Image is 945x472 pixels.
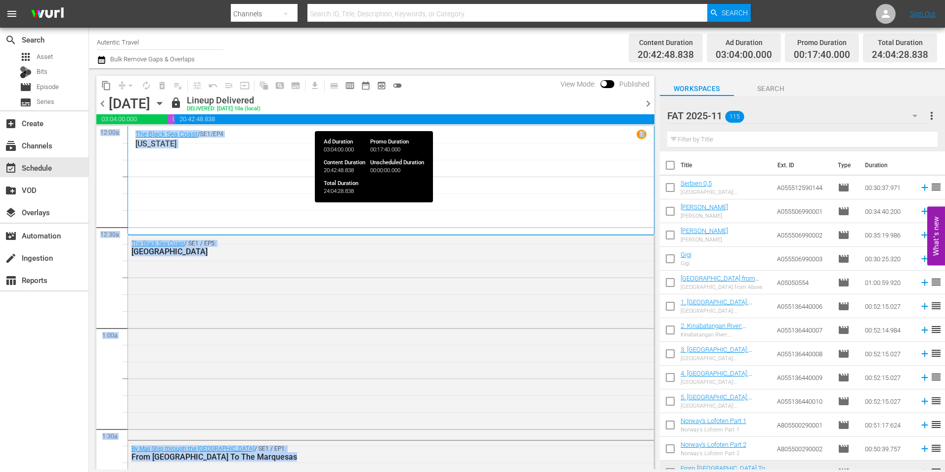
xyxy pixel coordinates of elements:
span: Reports [5,275,17,286]
div: [PERSON_NAME] [681,236,728,243]
img: ans4CAIJ8jUAAAAAAAAAAAAAAAAAAAAAAAAgQb4GAAAAAAAAAAAAAAAAAAAAAAAAJMjXAAAAAAAAAAAAAAAAAAAAAAAAgAT5G... [24,2,71,26]
span: Create [5,118,17,130]
div: / SE1 / EP5: [131,240,596,256]
span: Episode [838,324,850,336]
span: calendar_view_week_outlined [345,81,355,91]
td: A055136440008 [773,342,834,366]
td: A805500290001 [773,413,834,437]
div: Content Duration [638,36,694,49]
span: reorder [930,442,942,454]
td: A055136440009 [773,366,834,389]
td: A055512590144 [773,176,834,199]
td: 00:34:40.200 [861,199,915,223]
td: A05050554 [773,271,834,294]
span: reorder [930,324,942,335]
span: reorder [930,300,942,312]
div: [GEOGRAPHIC_DATA]: [GEOGRAPHIC_DATA] – Of Bears and Men [681,355,770,362]
span: Search [722,4,748,22]
span: Episode [838,253,850,265]
a: Norway's Lofoten Part 2 [681,441,746,448]
span: Clear Lineup [170,78,186,94]
div: [DATE] [109,95,150,112]
span: Remove Gaps & Overlaps [114,78,138,94]
span: lock [170,97,182,109]
td: A055136440010 [773,389,834,413]
div: Total Duration [872,36,928,49]
span: Overlays [5,207,17,219]
span: 20:42:48.838 [638,49,694,61]
td: 00:52:15.027 [861,366,915,389]
span: chevron_left [96,97,109,110]
span: Day Calendar View [323,76,342,95]
td: A055136440006 [773,294,834,318]
svg: Add to Schedule [919,396,930,407]
a: 2. Kinabatangan River: [GEOGRAPHIC_DATA] – [GEOGRAPHIC_DATA] [681,322,746,344]
svg: Add to Schedule [919,253,930,264]
svg: Add to Schedule [919,348,930,359]
span: 00:17:40.000 [168,114,174,124]
div: [GEOGRAPHIC_DATA]: [GEOGRAPHIC_DATA] – Following the Wild Camels [681,379,770,385]
button: Open Feedback Widget [927,207,945,266]
p: SE1 / [200,131,213,138]
span: Series [20,96,32,108]
span: Series [37,97,54,107]
td: 00:30:37.971 [861,176,915,199]
span: Customize Events [186,76,205,95]
a: Sign Out [910,10,936,18]
span: reorder [930,276,942,288]
span: 24:04:28.838 [872,49,928,61]
a: The Black Sea Coast [131,240,184,247]
span: Schedule [5,162,17,174]
span: Bulk Remove Gaps & Overlaps [109,55,195,63]
span: reorder [930,181,942,193]
span: menu [6,8,18,20]
span: Episode [838,182,850,193]
span: 03:04:00.000 [96,114,168,124]
span: Create Search Block [272,78,288,94]
div: Bits [20,66,32,78]
span: Episode [838,205,850,217]
div: Gigi [681,260,691,267]
span: Month Calendar View [358,78,374,94]
span: 24 hours Lineup View is OFF [389,78,405,94]
a: Gigi [681,251,691,258]
div: [GEOGRAPHIC_DATA]: [GEOGRAPHIC_DATA] – Himalaya’s Gold [681,403,770,409]
svg: Add to Schedule [919,420,930,430]
a: [GEOGRAPHIC_DATA] from Above [681,275,759,289]
span: Asset [37,52,53,62]
svg: Add to Schedule [919,182,930,193]
th: Duration [859,151,918,179]
span: Loop Content [138,78,154,94]
td: 00:51:17.624 [861,413,915,437]
div: [GEOGRAPHIC_DATA], [GEOGRAPHIC_DATA] [681,189,770,195]
a: [PERSON_NAME] [681,227,728,235]
a: By Mail Ship through the [GEOGRAPHIC_DATA] [131,445,255,452]
span: Toggle to switch from Published to Draft view. [601,80,607,87]
button: Search [707,4,751,22]
div: Ad Duration [716,36,772,49]
div: [GEOGRAPHIC_DATA] from Above [681,284,770,290]
svg: Add to Schedule [919,443,930,454]
span: Revert to Primary Episode [205,78,221,94]
span: Episode [37,82,59,92]
span: Episode [838,348,850,360]
a: 4. [GEOGRAPHIC_DATA]: [GEOGRAPHIC_DATA] – Following the Wild Camels [681,370,755,392]
div: [GEOGRAPHIC_DATA]: [GEOGRAPHIC_DATA] – Asia’s Last Lion [681,308,770,314]
span: Episode [838,372,850,383]
a: [PERSON_NAME] [681,203,728,211]
span: date_range_outlined [361,81,371,91]
span: reorder [930,205,942,217]
span: Episode [838,419,850,431]
span: reorder [930,371,942,383]
a: Norway's Lofoten Part 1 [681,417,746,425]
span: Update Metadata from Key Asset [237,78,253,94]
td: A805500290002 [773,437,834,461]
span: Episode [838,277,850,288]
svg: Add to Schedule [919,301,930,312]
a: 5. [GEOGRAPHIC_DATA]: [GEOGRAPHIC_DATA] – Himalaya’s Gold [681,393,752,416]
div: [GEOGRAPHIC_DATA] [131,247,596,256]
span: Workspaces [660,83,734,95]
span: Ingestion [5,252,17,264]
span: Fill episodes with ad slates [221,78,237,94]
div: Lineup Delivered [187,95,260,106]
